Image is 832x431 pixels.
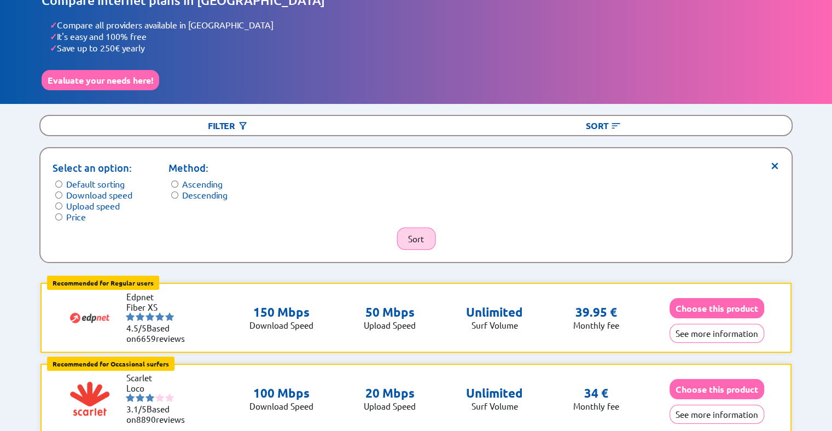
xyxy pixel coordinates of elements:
[126,302,191,312] li: Fiber XS
[126,372,191,383] li: Scarlet
[670,379,764,399] button: Choose this product
[50,19,790,31] li: Compare all providers available in [GEOGRAPHIC_DATA]
[670,324,764,343] button: See more information
[50,31,57,42] span: ✓
[249,401,313,411] p: Download Speed
[416,116,792,135] div: Sort
[364,320,416,330] p: Upload Speed
[136,333,155,343] span: 6659
[182,189,228,200] label: Descending
[42,70,159,90] button: Evaluate your needs here!
[466,401,523,411] p: Surf Volume
[466,320,523,330] p: Surf Volume
[40,116,416,135] div: Filter
[136,414,155,424] span: 8890
[770,160,779,168] span: ×
[249,305,313,320] p: 150 Mbps
[466,386,523,401] p: Unlimited
[126,393,135,402] img: starnr1
[249,386,313,401] p: 100 Mbps
[397,228,435,250] button: Sort
[66,200,120,211] label: Upload speed
[66,189,132,200] label: Download speed
[136,393,144,402] img: starnr2
[53,160,132,176] p: Select an option:
[50,42,57,54] span: ✓
[610,120,621,131] img: Button open the sorting menu
[66,178,125,189] label: Default sorting
[670,328,764,339] a: See more information
[68,377,112,421] img: Logo of Scarlet
[126,323,146,333] span: 4.5/5
[68,296,112,340] img: Logo of Edpnet
[573,401,619,411] p: Monthly fee
[126,312,135,321] img: starnr1
[165,312,174,321] img: starnr5
[155,312,164,321] img: starnr4
[182,178,223,189] label: Ascending
[670,298,764,318] button: Choose this product
[155,393,164,402] img: starnr4
[126,292,191,302] li: Edpnet
[53,359,169,368] b: Recommended for Occasional surfers
[126,323,191,343] li: Based on reviews
[50,31,790,42] li: It's easy and 100% free
[146,393,154,402] img: starnr3
[670,405,764,424] button: See more information
[237,120,248,131] img: Button open the filtering menu
[146,312,154,321] img: starnr3
[364,401,416,411] p: Upload Speed
[50,19,57,31] span: ✓
[466,305,523,320] p: Unlimited
[136,312,144,321] img: starnr2
[364,305,416,320] p: 50 Mbps
[53,278,154,287] b: Recommended for Regular users
[66,211,86,222] label: Price
[249,320,313,330] p: Download Speed
[126,383,191,393] li: Loco
[364,386,416,401] p: 20 Mbps
[165,393,174,402] img: starnr5
[573,320,619,330] p: Monthly fee
[168,160,228,176] p: Method:
[670,303,764,313] a: Choose this product
[50,42,790,54] li: Save up to 250€ yearly
[126,404,191,424] li: Based on reviews
[584,386,608,401] p: 34 €
[670,384,764,394] a: Choose this product
[575,305,617,320] p: 39.95 €
[126,404,146,414] span: 3.1/5
[670,409,764,420] a: See more information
